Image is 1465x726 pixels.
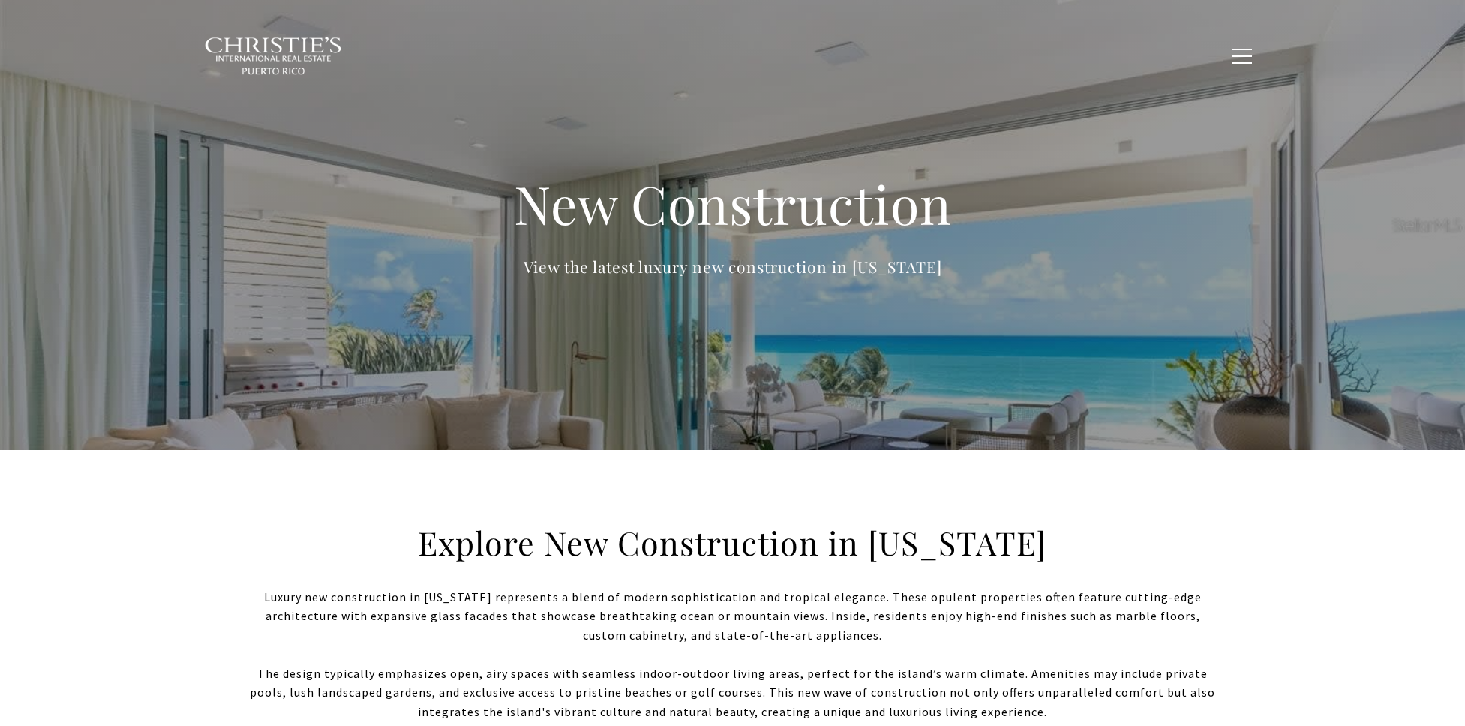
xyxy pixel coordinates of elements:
h2: Explore New Construction in [US_STATE] [366,522,1099,564]
p: The design typically emphasizes open, airy spaces with seamless indoor-outdoor living areas, perf... [245,664,1220,722]
p: Luxury new construction in [US_STATE] represents a blend of modern sophistication and tropical el... [245,588,1220,646]
p: View the latest luxury new construction in [US_STATE] [433,254,1033,279]
img: Christie's International Real Estate black text logo [204,37,344,76]
h1: New Construction [433,171,1033,237]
